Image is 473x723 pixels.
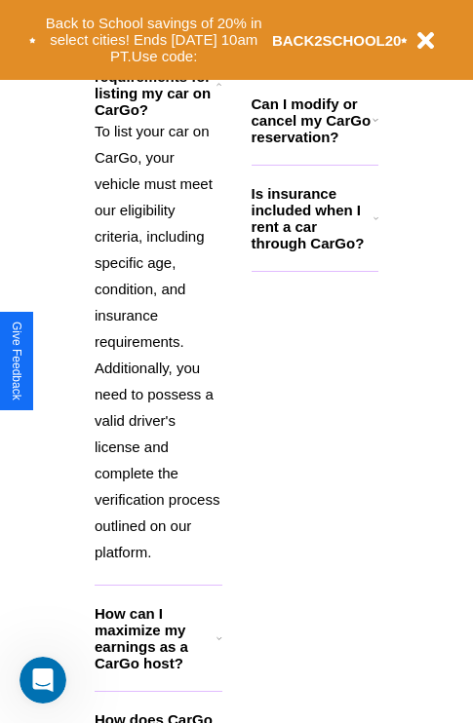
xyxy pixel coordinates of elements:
[95,52,217,118] h3: What are the requirements for listing my car on CarGo?
[252,95,373,145] h3: Can I modify or cancel my CarGo reservation?
[252,185,374,251] h3: Is insurance included when I rent a car through CarGo?
[10,322,23,400] div: Give Feedback
[272,32,402,49] b: BACK2SCHOOL20
[95,605,217,671] h3: How can I maximize my earnings as a CarGo host?
[20,657,66,704] iframe: Intercom live chat
[95,118,222,565] p: To list your car on CarGo, your vehicle must meet our eligibility criteria, including specific ag...
[36,10,272,70] button: Back to School savings of 20% in select cities! Ends [DATE] 10am PT.Use code:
